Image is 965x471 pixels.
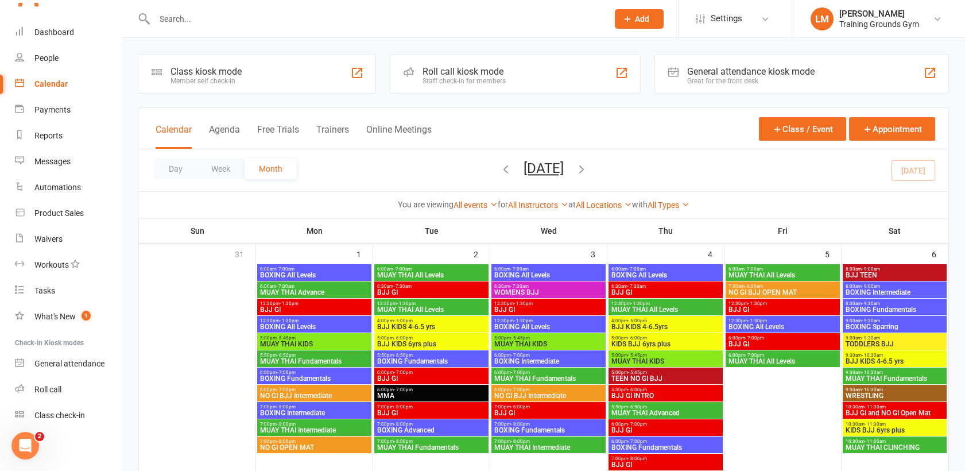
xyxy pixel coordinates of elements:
div: Roll call [34,385,61,394]
span: 6:00am [611,267,720,272]
span: - 7:00am [627,267,646,272]
span: - 7:00am [276,267,294,272]
span: 1 [82,311,91,321]
span: BJJ GI [611,289,720,296]
span: BJJ GI [377,375,486,382]
button: Day [154,159,197,179]
span: BOXING All Levels [611,272,720,279]
span: MUAY THAI Fundamentals [845,375,944,382]
div: Dashboard [34,28,74,37]
span: 6:00pm [611,439,720,444]
span: MUAY THAI CLINCHING [845,444,944,451]
span: MUAY THAI Fundamentals [377,444,486,451]
span: NO GI BJJ Intermediate [494,392,603,399]
span: 12:30pm [611,301,720,306]
span: BOXING All Levels [494,272,603,279]
span: MUAY THAI Intermediate [259,427,369,434]
span: - 1:30pm [514,318,533,323]
span: BJJ GI [728,306,838,313]
div: What's New [34,312,76,321]
a: Waivers [15,226,121,252]
span: - 8:00pm [277,422,296,427]
a: Tasks [15,278,121,304]
div: Class kiosk mode [170,66,242,77]
button: Online Meetings [366,124,432,149]
div: Product Sales [34,209,84,218]
span: MUAY THAI All Levels [377,306,486,313]
span: - 7:30am [510,284,529,289]
div: General attendance kiosk mode [687,66,815,77]
span: - 6:00pm [628,387,647,392]
span: MUAY THAI KIDS [611,358,720,365]
div: Automations [34,183,81,192]
span: - 6:50pm [277,353,296,358]
span: BOXING Fundamentals [259,375,369,382]
span: 5:00pm [259,335,369,341]
span: BOXING Advanced [377,427,486,434]
span: - 7:00pm [277,387,296,392]
span: - 1:30pm [631,301,650,306]
span: 6:00am [259,267,369,272]
button: Agenda [209,124,240,149]
span: - 10:30am [862,387,883,392]
span: - 10:30am [862,353,883,358]
span: - 5:45pm [628,353,647,358]
span: - 1:30pm [280,301,299,306]
span: - 1:30pm [748,318,767,323]
span: BJJ GI INTRO [611,392,720,399]
span: - 7:00pm [511,353,530,358]
span: 5:00pm [611,370,720,375]
a: What's New1 [15,304,121,330]
span: - 11:30am [865,404,886,410]
span: Settings [711,6,742,32]
span: 12:30pm [259,301,369,306]
span: BJJ GI [728,341,838,348]
div: Calendar [34,79,68,88]
th: Sun [139,219,256,243]
span: MUAY THAI All Levels [728,358,838,365]
span: 6:00pm [377,387,486,392]
span: WRESTLING [845,392,944,399]
th: Sat [842,219,948,243]
span: 6:00pm [377,370,486,375]
span: 6:00pm [728,335,838,341]
span: - 9:30am [862,301,880,306]
span: BOXING Intermediate [259,410,369,416]
span: - 6:00pm [628,335,647,341]
span: 10:30am [845,422,944,427]
span: - 10:30am [862,370,883,375]
button: Trainers [316,124,349,149]
span: - 8:00pm [277,404,296,410]
span: BOXING Sparring [845,323,944,330]
span: 9:00am [845,335,944,341]
span: - 11:00am [865,439,886,444]
span: 10:30am [845,404,944,410]
span: 6:00pm [611,422,720,427]
span: 4:00pm [611,318,720,323]
span: 9:00am [845,318,944,323]
th: Tue [373,219,490,243]
th: Fri [724,219,842,243]
span: - 7:30am [627,284,646,289]
span: - 8:00pm [394,404,413,410]
button: Appointment [849,117,935,141]
span: - 1:30pm [514,301,533,306]
span: MUAY THAI Intermediate [494,444,603,451]
span: - 1:30pm [397,301,416,306]
span: BOXING All Levels [259,323,369,330]
span: 6:00pm [259,387,369,392]
span: BJJ GI [494,306,603,313]
button: Calendar [156,124,192,149]
th: Thu [607,219,724,243]
span: - 7:00pm [511,387,530,392]
div: Great for the front desk [687,77,815,85]
span: - 8:00pm [511,404,530,410]
span: TODDLERS BJJ [845,341,944,348]
span: MUAY THAI Advance [259,289,369,296]
span: - 8:00pm [394,439,413,444]
span: BOXING Intermediate [845,289,944,296]
span: 7:00pm [494,439,603,444]
a: All Types [648,200,689,210]
input: Search... [151,11,600,27]
a: Class kiosk mode [15,403,121,428]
